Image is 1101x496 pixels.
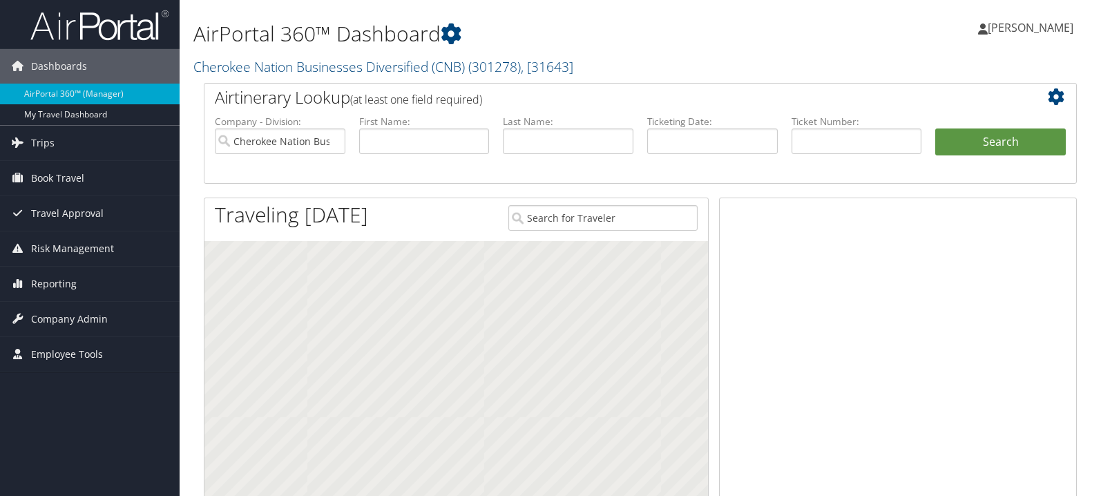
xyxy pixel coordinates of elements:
a: [PERSON_NAME] [978,7,1087,48]
h2: Airtinerary Lookup [215,86,993,109]
span: Travel Approval [31,196,104,231]
span: Reporting [31,267,77,301]
span: Book Travel [31,161,84,195]
span: [PERSON_NAME] [988,20,1073,35]
span: Risk Management [31,231,114,266]
span: ( 301278 ) [468,57,521,76]
label: First Name: [359,115,490,128]
h1: Traveling [DATE] [215,200,368,229]
span: Trips [31,126,55,160]
h1: AirPortal 360™ Dashboard [193,19,789,48]
label: Ticketing Date: [647,115,778,128]
label: Ticket Number: [792,115,922,128]
span: Company Admin [31,302,108,336]
input: Search for Traveler [508,205,698,231]
label: Last Name: [503,115,633,128]
button: Search [935,128,1066,156]
img: airportal-logo.png [30,9,169,41]
a: Cherokee Nation Businesses Diversified (CNB) [193,57,573,76]
label: Company - Division: [215,115,345,128]
span: Dashboards [31,49,87,84]
span: (at least one field required) [350,92,482,107]
span: , [ 31643 ] [521,57,573,76]
span: Employee Tools [31,337,103,372]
